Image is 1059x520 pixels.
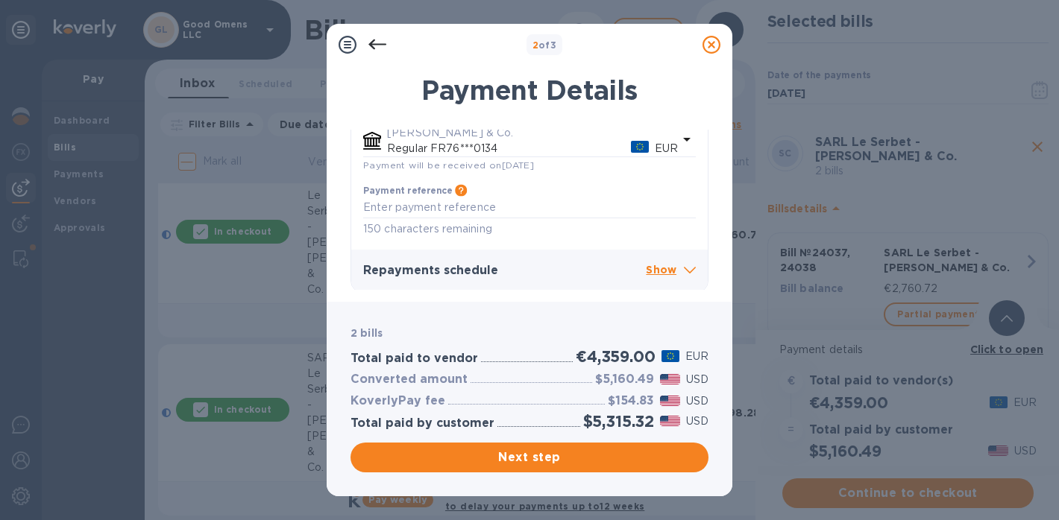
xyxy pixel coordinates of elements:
h2: €4,359.00 [576,347,655,366]
h1: Payment Details [351,74,708,106]
img: USD [660,396,680,406]
img: USD [660,416,680,426]
b: 2 bills [351,327,383,339]
p: USD [686,393,708,409]
span: Payment will be received on [DATE] [363,159,534,171]
p: USD [686,413,708,429]
p: Show [646,261,696,280]
h3: Repayments schedule [363,264,646,278]
h3: Total paid by customer [351,416,494,431]
p: EUR [655,141,678,156]
p: 150 characters remaining [363,221,696,238]
p: USD [686,372,708,387]
span: Next step [362,448,697,466]
p: EUR [685,349,708,364]
p: [PERSON_NAME] & Co. [387,125,678,141]
h3: Payment reference [363,186,452,196]
h3: $154.83 [608,394,654,408]
h2: $5,315.32 [583,412,654,431]
p: Regular FR76***0134 [387,141,631,156]
h3: KoverlyPay fee [351,394,445,408]
b: of 3 [532,39,557,51]
img: USD [660,374,680,384]
h3: Converted amount [351,372,468,387]
h3: $5,160.49 [595,372,654,387]
span: 2 [532,39,538,51]
button: Next step [351,443,708,472]
h3: Total paid to vendor [351,352,478,366]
